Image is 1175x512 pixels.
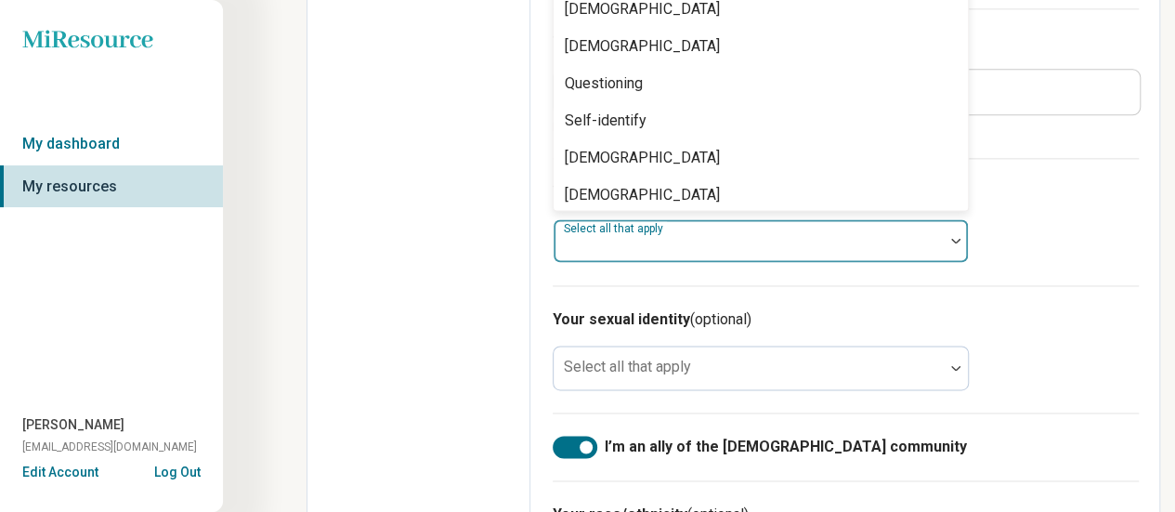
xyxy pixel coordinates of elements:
[565,184,720,206] div: [DEMOGRAPHIC_DATA]
[565,147,720,169] div: [DEMOGRAPHIC_DATA]
[553,309,1139,331] h3: Your sexual identity
[565,110,646,132] div: Self-identify
[564,358,691,375] label: Select all that apply
[565,35,720,58] div: [DEMOGRAPHIC_DATA]
[22,463,98,482] button: Edit Account
[564,222,667,235] label: Select all that apply
[22,439,197,455] span: [EMAIL_ADDRESS][DOMAIN_NAME]
[605,436,967,458] span: I’m an ally of the [DEMOGRAPHIC_DATA] community
[565,72,643,95] div: Questioning
[154,463,201,478] button: Log Out
[690,310,751,328] span: (optional)
[22,415,124,435] span: [PERSON_NAME]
